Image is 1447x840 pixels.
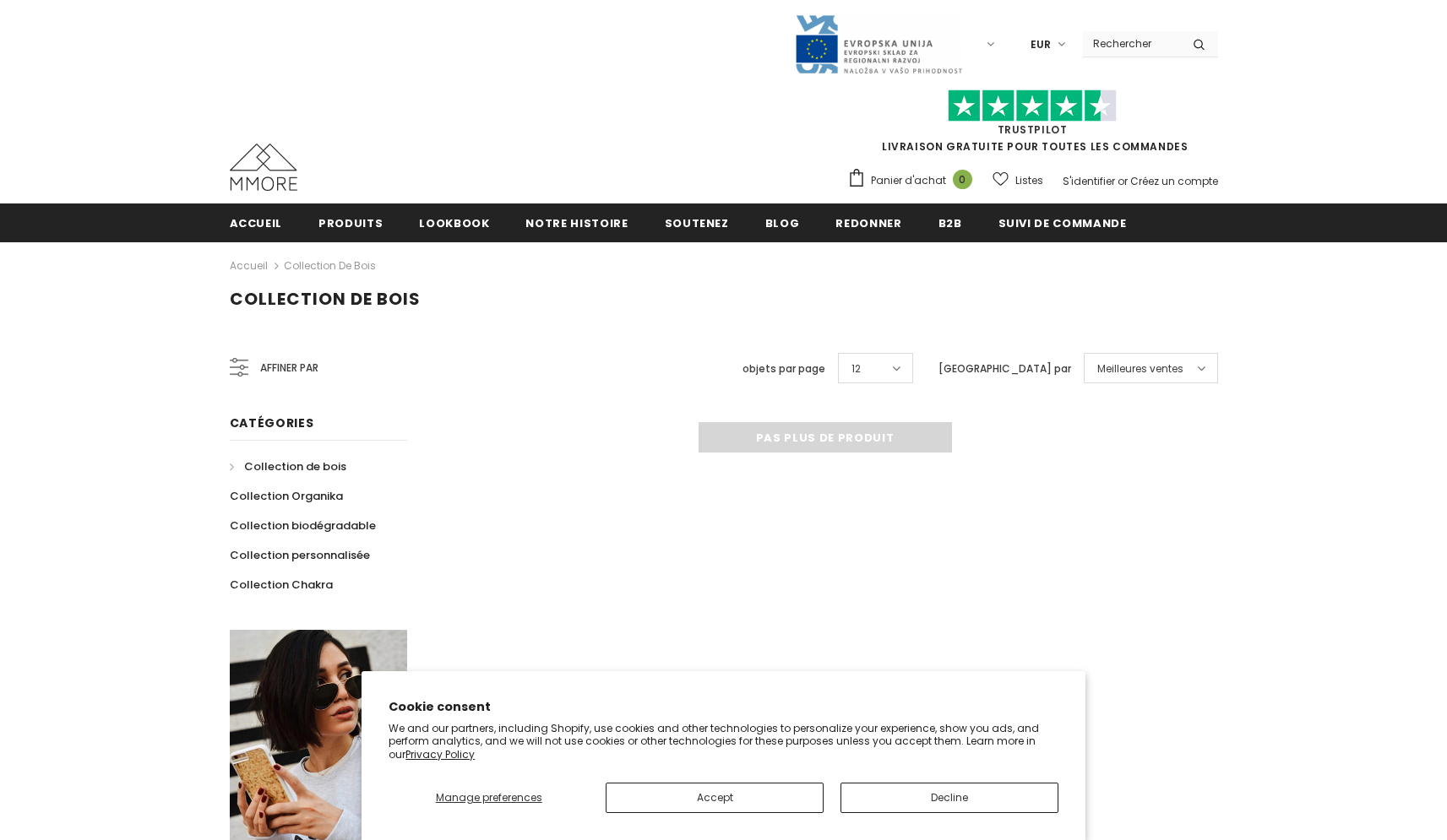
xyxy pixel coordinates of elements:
[938,203,962,241] a: B2B
[851,360,861,377] span: 12
[998,203,1127,241] a: Suivi de commande
[794,14,963,75] img: Javni Razpis
[230,577,333,593] span: Collection Chakra
[318,215,383,231] span: Produits
[389,722,1058,761] p: We and our partners, including Shopify, use cookies and other technologies to personalize your ex...
[1063,174,1115,188] a: S'identifier
[835,203,901,241] a: Redonner
[871,172,946,189] span: Panier d'achat
[284,258,376,273] a: Collection de bois
[230,518,376,534] span: Collection biodégradable
[1083,31,1180,56] input: Search Site
[606,783,824,813] button: Accept
[840,783,1058,813] button: Decline
[260,359,318,377] span: Affiner par
[847,168,981,193] a: Panier d'achat 0
[953,170,972,189] span: 0
[665,203,729,241] a: soutenez
[1130,174,1218,188] a: Créez un compte
[938,215,962,231] span: B2B
[743,360,825,377] label: objets par page
[998,215,1127,231] span: Suivi de commande
[436,790,542,805] span: Manage preferences
[1031,36,1051,53] span: EUR
[525,203,628,241] a: Notre histoire
[230,488,343,504] span: Collection Organika
[389,698,1058,716] h2: Cookie consent
[1097,360,1183,377] span: Meilleures ventes
[230,144,297,191] img: Cas MMORE
[230,511,376,540] a: Collection biodégradable
[318,203,383,241] a: Produits
[847,97,1218,154] span: LIVRAISON GRATUITE POUR TOUTES LES COMMANDES
[230,547,370,563] span: Collection personnalisée
[765,215,800,231] span: Blog
[230,570,333,599] a: Collection Chakra
[230,215,283,231] span: Accueil
[419,203,489,241] a: Lookbook
[765,203,800,241] a: Blog
[230,452,346,481] a: Collection de bois
[244,458,346,474] span: Collection de bois
[938,360,1071,377] label: [GEOGRAPHIC_DATA] par
[230,415,314,431] span: Catégories
[230,481,343,511] a: Collection Organika
[405,747,475,761] a: Privacy Policy
[835,215,901,231] span: Redonner
[1118,174,1128,188] span: or
[230,287,421,311] span: Collection de bois
[230,203,283,241] a: Accueil
[665,215,729,231] span: soutenez
[419,215,489,231] span: Lookbook
[525,215,628,231] span: Notre histoire
[948,89,1117,122] img: Faites confiance aux étoiles pilotes
[1015,172,1043,189] span: Listes
[993,165,1043,195] a: Listes
[230,256,268,276] a: Accueil
[389,783,589,813] button: Manage preferences
[998,122,1068,137] a: TrustPilot
[230,540,370,570] a: Collection personnalisée
[794,36,963,51] a: Javni Razpis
